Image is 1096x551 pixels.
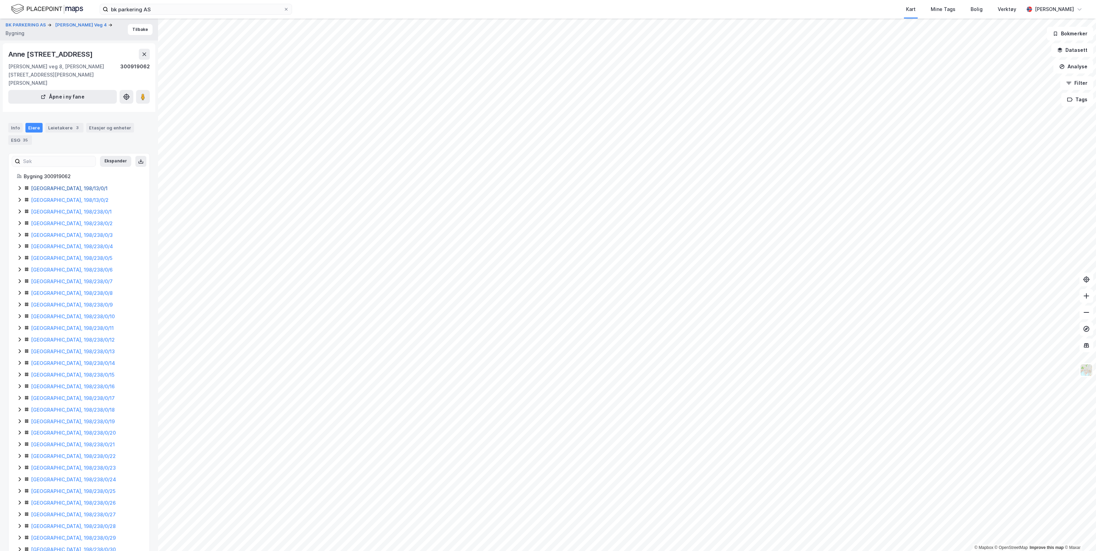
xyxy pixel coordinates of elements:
[31,512,116,517] a: [GEOGRAPHIC_DATA], 198/238/0/27
[31,372,114,378] a: [GEOGRAPHIC_DATA], 198/238/0/15
[108,4,283,14] input: Søk på adresse, matrikkel, gårdeiere, leietakere eller personer
[74,124,81,131] div: 3
[31,465,116,471] a: [GEOGRAPHIC_DATA], 198/238/0/23
[5,29,24,37] div: Bygning
[8,62,120,87] div: [PERSON_NAME] veg 8, [PERSON_NAME][STREET_ADDRESS][PERSON_NAME][PERSON_NAME]
[906,5,916,13] div: Kart
[31,488,115,494] a: [GEOGRAPHIC_DATA], 198/238/0/25
[31,255,112,261] a: [GEOGRAPHIC_DATA], 198/238/0/5
[998,5,1016,13] div: Verktøy
[31,232,113,238] a: [GEOGRAPHIC_DATA], 198/238/0/3
[31,278,113,284] a: [GEOGRAPHIC_DATA], 198/238/0/7
[31,523,116,529] a: [GEOGRAPHIC_DATA], 198/238/0/28
[8,90,117,104] button: Åpne i ny fane
[31,313,115,319] a: [GEOGRAPHIC_DATA], 198/238/0/10
[100,156,131,167] button: Ekspander
[31,197,109,203] a: [GEOGRAPHIC_DATA], 198/13/0/2
[20,156,96,167] input: Søk
[31,267,113,273] a: [GEOGRAPHIC_DATA], 198/238/0/6
[1080,364,1093,377] img: Z
[1051,43,1093,57] button: Datasett
[55,22,108,28] button: [PERSON_NAME] Veg 4
[120,62,150,87] div: 300919062
[974,545,993,550] a: Mapbox
[31,535,116,541] a: [GEOGRAPHIC_DATA], 198/238/0/29
[89,125,131,131] div: Etasjer og enheter
[1060,76,1093,90] button: Filter
[31,290,113,296] a: [GEOGRAPHIC_DATA], 198/238/0/8
[931,5,955,13] div: Mine Tags
[31,220,113,226] a: [GEOGRAPHIC_DATA], 198/238/0/2
[24,172,141,181] div: Bygning 300919062
[8,49,94,60] div: Anne [STREET_ADDRESS]
[31,337,115,343] a: [GEOGRAPHIC_DATA], 198/238/0/12
[1062,518,1096,551] iframe: Chat Widget
[5,22,47,28] button: BK PARKERING AS
[1053,60,1093,73] button: Analyse
[1035,5,1074,13] div: [PERSON_NAME]
[31,185,108,191] a: [GEOGRAPHIC_DATA], 198/13/0/1
[31,325,114,331] a: [GEOGRAPHIC_DATA], 198/238/0/11
[31,302,113,308] a: [GEOGRAPHIC_DATA], 198/238/0/9
[8,135,32,145] div: ESG
[31,418,115,424] a: [GEOGRAPHIC_DATA], 198/238/0/19
[31,500,116,506] a: [GEOGRAPHIC_DATA], 198/238/0/26
[31,209,112,215] a: [GEOGRAPHIC_DATA], 198/238/0/1
[31,477,116,482] a: [GEOGRAPHIC_DATA], 198/238/0/24
[31,360,115,366] a: [GEOGRAPHIC_DATA], 198/238/0/14
[31,430,116,436] a: [GEOGRAPHIC_DATA], 198/238/0/20
[971,5,983,13] div: Bolig
[31,453,116,459] a: [GEOGRAPHIC_DATA], 198/238/0/22
[31,348,115,354] a: [GEOGRAPHIC_DATA], 198/238/0/13
[31,395,115,401] a: [GEOGRAPHIC_DATA], 198/238/0/17
[11,3,83,15] img: logo.f888ab2527a4732fd821a326f86c7f29.svg
[31,407,115,413] a: [GEOGRAPHIC_DATA], 198/238/0/18
[22,137,29,144] div: 35
[1030,545,1064,550] a: Improve this map
[1047,27,1093,41] button: Bokmerker
[31,383,115,389] a: [GEOGRAPHIC_DATA], 198/238/0/16
[31,441,115,447] a: [GEOGRAPHIC_DATA], 198/238/0/21
[25,123,43,133] div: Eiere
[128,24,153,35] button: Tilbake
[995,545,1028,550] a: OpenStreetMap
[1061,93,1093,106] button: Tags
[8,123,23,133] div: Info
[31,243,113,249] a: [GEOGRAPHIC_DATA], 198/238/0/4
[45,123,83,133] div: Leietakere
